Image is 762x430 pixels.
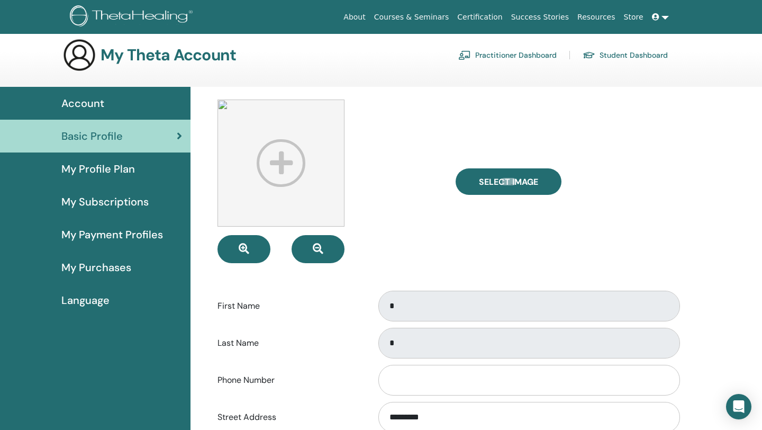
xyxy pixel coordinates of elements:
span: My Profile Plan [61,161,135,177]
a: Practitioner Dashboard [458,47,557,64]
a: Student Dashboard [583,47,668,64]
a: Store [620,7,648,27]
span: Basic Profile [61,128,123,144]
label: Street Address [210,407,368,427]
span: My Payment Profiles [61,227,163,243]
label: First Name [210,296,368,316]
div: Open Intercom Messenger [726,394,751,419]
span: My Purchases [61,259,131,275]
img: logo.png [70,5,196,29]
a: Certification [453,7,506,27]
a: Courses & Seminars [370,7,453,27]
a: Success Stories [507,7,573,27]
a: Resources [573,7,620,27]
img: profile [217,100,344,227]
span: Language [61,292,110,308]
input: Select Image [502,178,515,185]
span: Select Image [479,176,538,187]
img: chalkboard-teacher.svg [458,50,471,60]
h3: My Theta Account [101,46,236,65]
img: graduation-cap.svg [583,51,595,60]
span: Account [61,95,104,111]
span: My Subscriptions [61,194,149,210]
label: Phone Number [210,370,368,390]
a: About [339,7,369,27]
label: Last Name [210,333,368,353]
img: generic-user-icon.jpg [62,38,96,72]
